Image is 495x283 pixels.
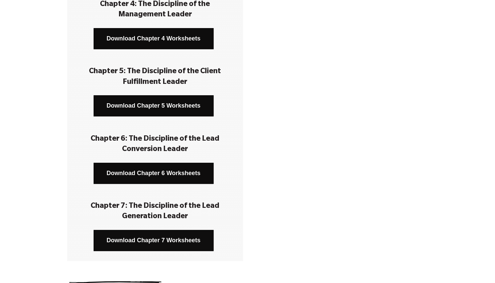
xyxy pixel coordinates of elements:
iframe: Chat Widget [462,251,495,283]
a: Download Chapter 5 Worksheets [94,95,214,116]
h3: Chapter 5: The Discipline of the Client Fulfillment Leader [77,67,233,88]
a: Download Chapter 7 Worksheets [94,230,214,251]
a: Download Chapter 4 Worksheets [94,28,214,49]
a: Download Chapter 6 Worksheets [94,163,214,184]
h3: Chapter 6: The Discipline of the Lead Conversion Leader [77,134,233,155]
h3: Chapter 7: The Discipline of the Lead Generation Leader [77,201,233,222]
